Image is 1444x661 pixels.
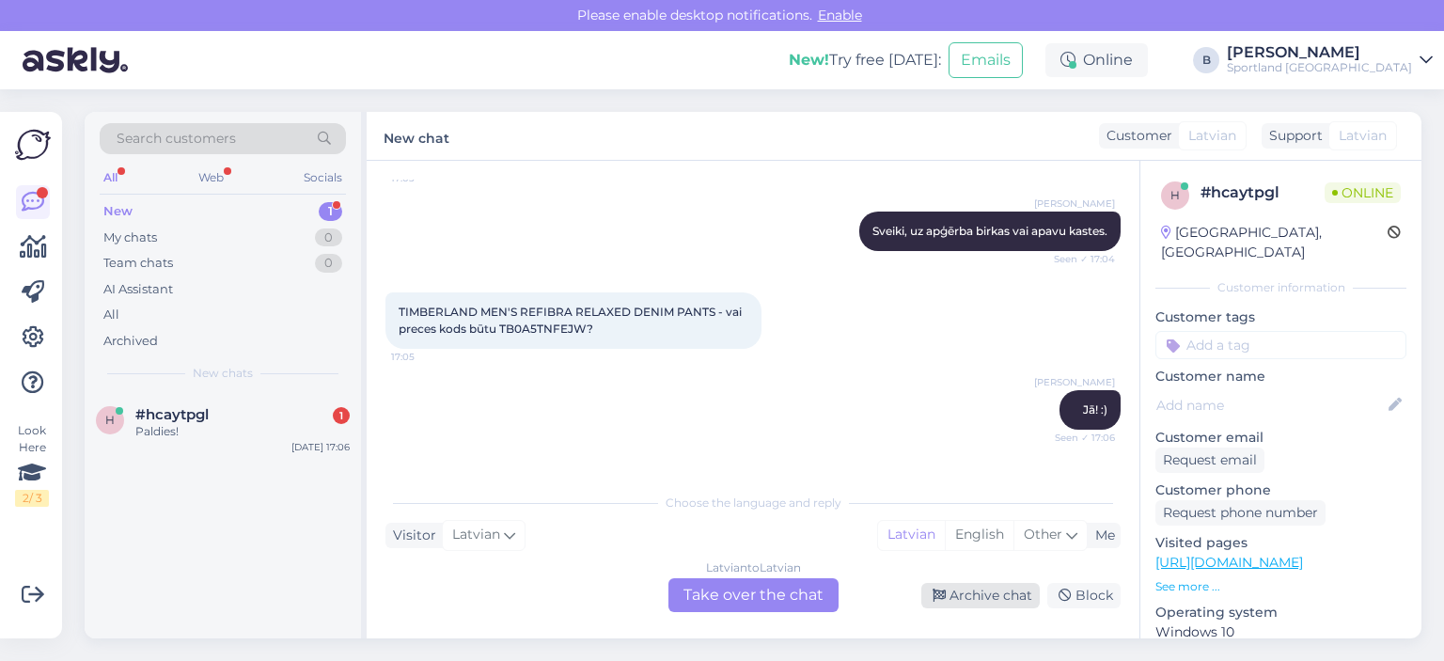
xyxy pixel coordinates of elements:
[1099,126,1172,146] div: Customer
[319,202,342,221] div: 1
[103,280,173,299] div: AI Assistant
[391,350,462,364] span: 17:05
[135,406,209,423] span: #hcaytpgl
[385,495,1121,511] div: Choose the language and reply
[872,224,1107,238] span: Sveiki, uz apģērba birkas vai apavu kastes.
[103,306,119,324] div: All
[1170,188,1180,202] span: h
[103,332,158,351] div: Archived
[1155,480,1406,500] p: Customer phone
[1045,43,1148,77] div: Online
[1227,45,1433,75] a: [PERSON_NAME]Sportland [GEOGRAPHIC_DATA]
[291,440,350,454] div: [DATE] 17:06
[921,583,1040,608] div: Archive chat
[1325,182,1401,203] span: Online
[1188,126,1236,146] span: Latvian
[452,525,500,545] span: Latvian
[1227,60,1412,75] div: Sportland [GEOGRAPHIC_DATA]
[315,254,342,273] div: 0
[333,407,350,424] div: 1
[1227,45,1412,60] div: [PERSON_NAME]
[1161,223,1388,262] div: [GEOGRAPHIC_DATA], [GEOGRAPHIC_DATA]
[117,129,236,149] span: Search customers
[1155,448,1264,473] div: Request email
[1034,375,1115,389] span: [PERSON_NAME]
[706,559,801,576] div: Latvian to Latvian
[949,42,1023,78] button: Emails
[1155,307,1406,327] p: Customer tags
[789,49,941,71] div: Try free [DATE]:
[1339,126,1387,146] span: Latvian
[1083,402,1107,417] span: Jā! :)
[193,365,253,382] span: New chats
[812,7,868,24] span: Enable
[15,490,49,507] div: 2 / 3
[1155,578,1406,595] p: See more ...
[105,413,115,427] span: h
[1155,500,1326,526] div: Request phone number
[1044,431,1115,445] span: Seen ✓ 17:06
[1034,197,1115,211] span: [PERSON_NAME]
[1155,622,1406,642] p: Windows 10
[668,578,839,612] div: Take over the chat
[15,127,51,163] img: Askly Logo
[1193,47,1219,73] div: B
[100,165,121,190] div: All
[878,521,945,549] div: Latvian
[135,423,350,440] div: Paldies!
[195,165,228,190] div: Web
[1088,526,1115,545] div: Me
[315,228,342,247] div: 0
[1155,554,1303,571] a: [URL][DOMAIN_NAME]
[103,254,173,273] div: Team chats
[1155,279,1406,296] div: Customer information
[385,526,436,545] div: Visitor
[103,202,133,221] div: New
[15,422,49,507] div: Look Here
[1155,603,1406,622] p: Operating system
[103,228,157,247] div: My chats
[1047,583,1121,608] div: Block
[1044,252,1115,266] span: Seen ✓ 17:04
[789,51,829,69] b: New!
[384,123,449,149] label: New chat
[1155,331,1406,359] input: Add a tag
[1155,533,1406,553] p: Visited pages
[1155,428,1406,448] p: Customer email
[1024,526,1062,543] span: Other
[1201,181,1325,204] div: # hcaytpgl
[399,305,745,336] span: TIMBERLAND MEN'S REFIBRA RELAXED DENIM PANTS - vai preces kods būtu TB0A5TNFEJW?
[1156,395,1385,416] input: Add name
[1155,367,1406,386] p: Customer name
[1262,126,1323,146] div: Support
[945,521,1013,549] div: English
[300,165,346,190] div: Socials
